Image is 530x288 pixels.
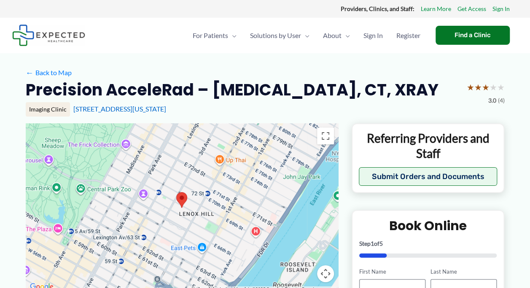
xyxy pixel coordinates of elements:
a: Sign In [357,21,390,50]
a: Solutions by UserMenu Toggle [243,21,316,50]
a: ←Back to Map [26,66,72,79]
span: 3.0 [488,95,496,106]
a: Get Access [457,3,486,14]
label: Last Name [430,268,497,276]
div: Imaging Clinic [26,102,70,117]
a: Sign In [492,3,510,14]
span: Solutions by User [250,21,301,50]
span: Menu Toggle [342,21,350,50]
p: Referring Providers and Staff [359,130,498,161]
button: Toggle fullscreen view [317,128,334,144]
label: First Name [359,268,425,276]
span: About [323,21,342,50]
button: Map camera controls [317,265,334,282]
span: ★ [474,79,482,95]
h2: Book Online [359,217,497,234]
a: Find a Clinic [436,26,510,45]
span: Menu Toggle [228,21,237,50]
span: ★ [497,79,505,95]
span: For Patients [193,21,228,50]
span: ★ [482,79,490,95]
span: Register [396,21,420,50]
span: 1 [371,240,374,247]
span: (4) [498,95,505,106]
span: ← [26,68,34,76]
a: Learn More [421,3,451,14]
strong: Providers, Clinics, and Staff: [341,5,414,12]
span: Sign In [363,21,383,50]
img: Expected Healthcare Logo - side, dark font, small [12,24,85,46]
nav: Primary Site Navigation [186,21,427,50]
span: ★ [467,79,474,95]
a: Register [390,21,427,50]
button: Submit Orders and Documents [359,167,498,186]
span: ★ [490,79,497,95]
a: [STREET_ADDRESS][US_STATE] [73,105,166,113]
span: Menu Toggle [301,21,309,50]
a: AboutMenu Toggle [316,21,357,50]
a: For PatientsMenu Toggle [186,21,243,50]
h2: Precision AcceleRad – [MEDICAL_DATA], CT, XRAY [26,79,439,100]
p: Step of [359,241,497,247]
span: 5 [379,240,383,247]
